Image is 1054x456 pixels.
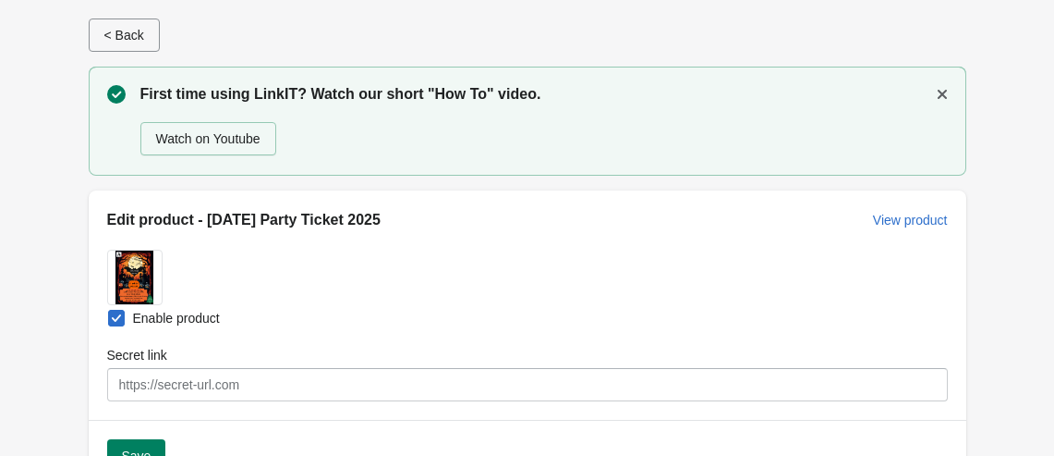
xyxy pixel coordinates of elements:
[104,28,144,43] span: < Back
[140,122,276,155] button: Watch on Youtube
[89,18,160,52] button: < Back
[115,251,153,304] img: PHOTO-2025-09-26-18-37-05.jpg
[107,209,858,231] h2: Edit product - [DATE] Party Ticket 2025
[140,83,929,105] p: First time using LinkIT? Watch our short "How To" video.
[107,346,167,364] label: Secret link
[133,309,220,327] span: Enable product
[89,28,160,43] a: < Back
[866,203,955,237] button: View product
[873,213,948,228] span: View product
[926,78,959,111] button: Dismiss notification
[107,368,948,401] input: https://secret-url.com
